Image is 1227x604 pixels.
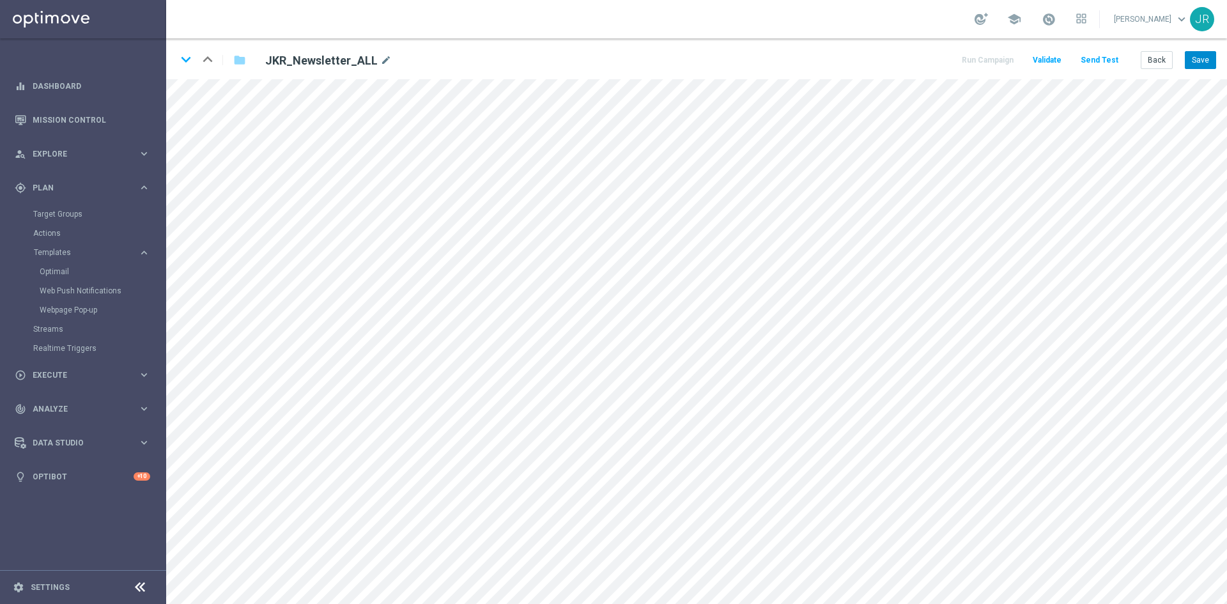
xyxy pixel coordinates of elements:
[138,369,150,381] i: keyboard_arrow_right
[15,471,26,483] i: lightbulb
[33,209,133,219] a: Target Groups
[34,249,138,256] div: Templates
[33,243,165,320] div: Templates
[1141,51,1173,69] button: Back
[33,205,165,224] div: Target Groups
[14,149,151,159] button: person_search Explore keyboard_arrow_right
[33,324,133,334] a: Streams
[15,148,138,160] div: Explore
[15,403,138,415] div: Analyze
[15,103,150,137] div: Mission Control
[1190,7,1214,31] div: JR
[15,81,26,92] i: equalizer
[33,320,165,339] div: Streams
[15,437,138,449] div: Data Studio
[15,460,150,493] div: Optibot
[134,472,150,481] div: +10
[31,584,70,591] a: Settings
[15,182,26,194] i: gps_fixed
[33,228,133,238] a: Actions
[14,183,151,193] button: gps_fixed Plan keyboard_arrow_right
[34,249,125,256] span: Templates
[15,69,150,103] div: Dashboard
[33,224,165,243] div: Actions
[33,184,138,192] span: Plan
[176,50,196,69] i: keyboard_arrow_down
[233,52,246,68] i: folder
[33,343,133,353] a: Realtime Triggers
[15,148,26,160] i: person_search
[33,150,138,158] span: Explore
[40,267,133,277] a: Optimail
[1185,51,1216,69] button: Save
[40,300,165,320] div: Webpage Pop-up
[1175,12,1189,26] span: keyboard_arrow_down
[33,460,134,493] a: Optibot
[33,69,150,103] a: Dashboard
[1033,56,1061,65] span: Validate
[1079,52,1120,69] button: Send Test
[40,262,165,281] div: Optimail
[14,438,151,448] button: Data Studio keyboard_arrow_right
[14,472,151,482] button: lightbulb Optibot +10
[15,182,138,194] div: Plan
[33,247,151,258] button: Templates keyboard_arrow_right
[232,50,247,70] button: folder
[33,103,150,137] a: Mission Control
[1031,52,1063,69] button: Validate
[15,369,26,381] i: play_circle_outline
[40,281,165,300] div: Web Push Notifications
[138,437,150,449] i: keyboard_arrow_right
[1007,12,1021,26] span: school
[14,81,151,91] button: equalizer Dashboard
[33,439,138,447] span: Data Studio
[1113,10,1190,29] a: [PERSON_NAME]keyboard_arrow_down
[380,53,392,68] i: mode_edit
[14,370,151,380] button: play_circle_outline Execute keyboard_arrow_right
[33,339,165,358] div: Realtime Triggers
[33,405,138,413] span: Analyze
[138,247,150,259] i: keyboard_arrow_right
[14,404,151,414] button: track_changes Analyze keyboard_arrow_right
[13,582,24,593] i: settings
[138,182,150,194] i: keyboard_arrow_right
[40,305,133,315] a: Webpage Pop-up
[265,53,378,68] h2: JKR_Newsletter_ALL
[138,148,150,160] i: keyboard_arrow_right
[15,403,26,415] i: track_changes
[15,369,138,381] div: Execute
[138,403,150,415] i: keyboard_arrow_right
[33,371,138,379] span: Execute
[40,286,133,296] a: Web Push Notifications
[14,115,151,125] button: Mission Control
